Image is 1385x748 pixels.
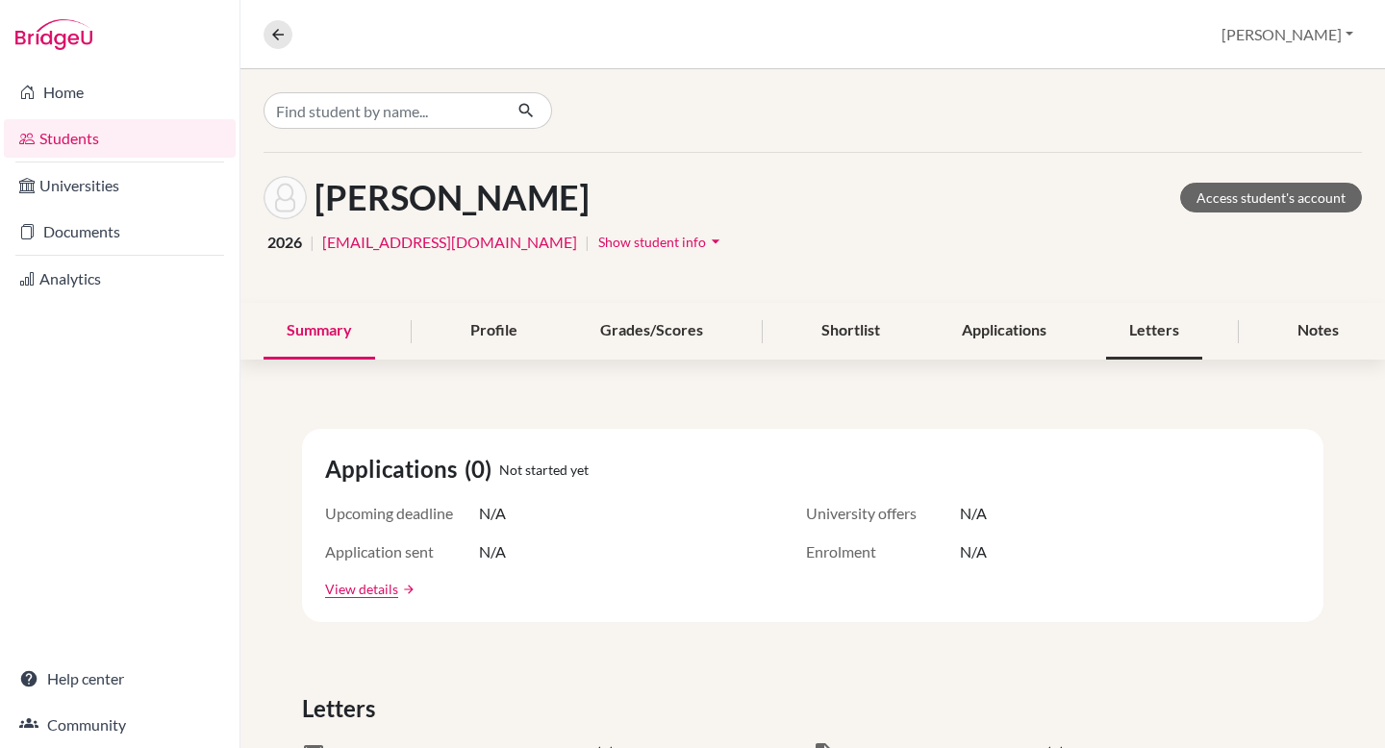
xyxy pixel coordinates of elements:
[4,73,236,112] a: Home
[264,303,375,360] div: Summary
[499,460,589,480] span: Not started yet
[264,176,307,219] img: Samarveer Tuli's avatar
[302,691,383,726] span: Letters
[310,231,315,254] span: |
[806,502,960,525] span: University offers
[806,540,960,563] span: Enrolment
[706,232,725,251] i: arrow_drop_down
[479,502,506,525] span: N/A
[325,540,479,563] span: Application sent
[398,583,415,596] a: arrow_forward
[15,19,92,50] img: Bridge-U
[315,177,590,218] h1: [PERSON_NAME]
[479,540,506,563] span: N/A
[322,231,577,254] a: [EMAIL_ADDRESS][DOMAIN_NAME]
[4,706,236,744] a: Community
[597,227,726,257] button: Show student infoarrow_drop_down
[577,303,726,360] div: Grades/Scores
[465,452,499,486] span: (0)
[4,166,236,205] a: Universities
[447,303,541,360] div: Profile
[325,452,465,486] span: Applications
[1213,16,1362,53] button: [PERSON_NAME]
[939,303,1070,360] div: Applications
[267,231,302,254] span: 2026
[960,502,987,525] span: N/A
[264,92,502,129] input: Find student by name...
[4,119,236,158] a: Students
[960,540,987,563] span: N/A
[4,212,236,251] a: Documents
[325,579,398,599] a: View details
[1180,183,1362,212] a: Access student's account
[4,660,236,698] a: Help center
[798,303,903,360] div: Shortlist
[4,260,236,298] a: Analytics
[598,234,706,250] span: Show student info
[1106,303,1202,360] div: Letters
[585,231,590,254] span: |
[1274,303,1362,360] div: Notes
[325,502,479,525] span: Upcoming deadline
